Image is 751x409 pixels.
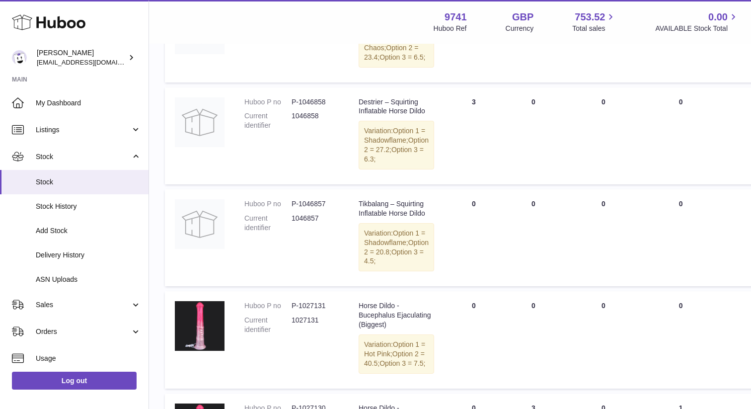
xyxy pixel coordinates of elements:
a: 0.00 AVAILABLE Stock Total [655,10,739,33]
span: Option 3 = 4.5; [364,248,424,265]
dd: 1046858 [292,111,339,130]
span: My Dashboard [36,98,141,108]
dt: Huboo P no [244,199,292,209]
span: ASN Uploads [36,275,141,284]
td: 3 [444,87,504,184]
span: Delivery History [36,250,141,260]
div: Variation: [359,334,434,374]
div: Variation: [359,121,434,169]
span: Option 2 = 23.4; [364,44,418,61]
span: Option 3 = 6.3; [364,146,424,163]
span: 753.52 [575,10,605,24]
img: product image [175,199,225,249]
span: Listings [36,125,131,135]
td: 0 [644,189,718,286]
a: Log out [12,372,137,390]
div: Tikbalang – Squirting Inflatable Horse Dildo [359,199,434,218]
dt: Huboo P no [244,301,292,311]
span: Option 2 = 20.8; [364,239,429,256]
div: Huboo Ref [434,24,467,33]
img: product image [175,301,225,351]
span: Total sales [572,24,616,33]
img: ajcmarketingltd@gmail.com [12,50,27,65]
td: 0 [563,87,644,184]
a: 753.52 Total sales [572,10,616,33]
div: Destrier – Squirting Inflatable Horse Dildo [359,97,434,116]
span: Usage [36,354,141,363]
span: Sales [36,300,131,310]
td: 0 [444,189,504,286]
td: 0 [504,87,563,184]
dd: 1046857 [292,214,339,233]
span: Add Stock [36,226,141,236]
div: Currency [506,24,534,33]
span: Option 1 = Hot Pink; [364,340,425,358]
dd: 1027131 [292,316,339,334]
span: Option 1 = Shadowflame; [364,127,425,144]
span: Option 2 = 40.5; [364,350,425,367]
span: Stock [36,177,141,187]
td: 0 [644,291,718,388]
span: Stock History [36,202,141,211]
span: Stock [36,152,131,162]
td: 0 [563,189,644,286]
span: 0.00 [708,10,728,24]
div: Horse Dildo - Bucephalus Ejaculating (Biggest) [359,301,434,329]
strong: 9741 [445,10,467,24]
dd: P-1046858 [292,97,339,107]
dt: Huboo P no [244,97,292,107]
dt: Current identifier [244,111,292,130]
td: 0 [504,189,563,286]
strong: GBP [512,10,533,24]
span: Option 1 = Crimson Chaos; [364,25,425,52]
td: 0 [504,291,563,388]
td: 0 [563,291,644,388]
dt: Current identifier [244,316,292,334]
div: [PERSON_NAME] [37,48,126,67]
dd: P-1046857 [292,199,339,209]
dd: P-1027131 [292,301,339,311]
dt: Current identifier [244,214,292,233]
span: Option 3 = 7.5; [379,359,425,367]
td: 0 [644,87,718,184]
span: Option 3 = 6.5; [379,53,425,61]
span: AVAILABLE Stock Total [655,24,739,33]
span: [EMAIL_ADDRESS][DOMAIN_NAME] [37,58,146,66]
img: product image [175,97,225,147]
span: Orders [36,327,131,336]
div: Variation: [359,223,434,272]
span: Option 1 = Shadowflame; [364,229,425,246]
td: 0 [444,291,504,388]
